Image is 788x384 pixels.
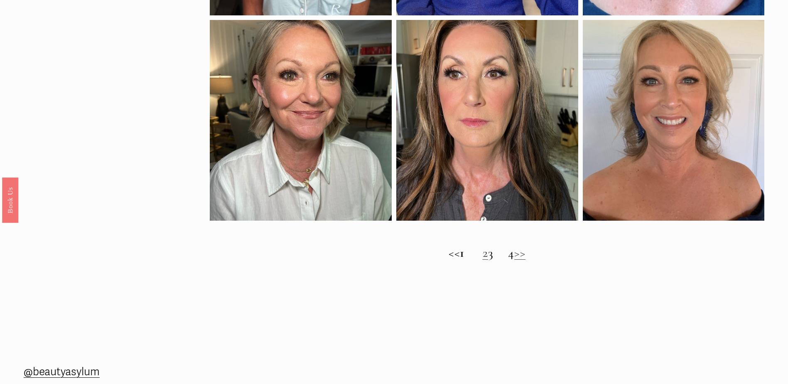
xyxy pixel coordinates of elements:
a: @beautyasylum [24,362,100,382]
h2: << 3 4 [210,246,764,261]
strong: 1 [460,245,465,261]
a: >> [514,245,525,261]
a: Book Us [2,177,18,223]
a: 2 [483,245,489,261]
